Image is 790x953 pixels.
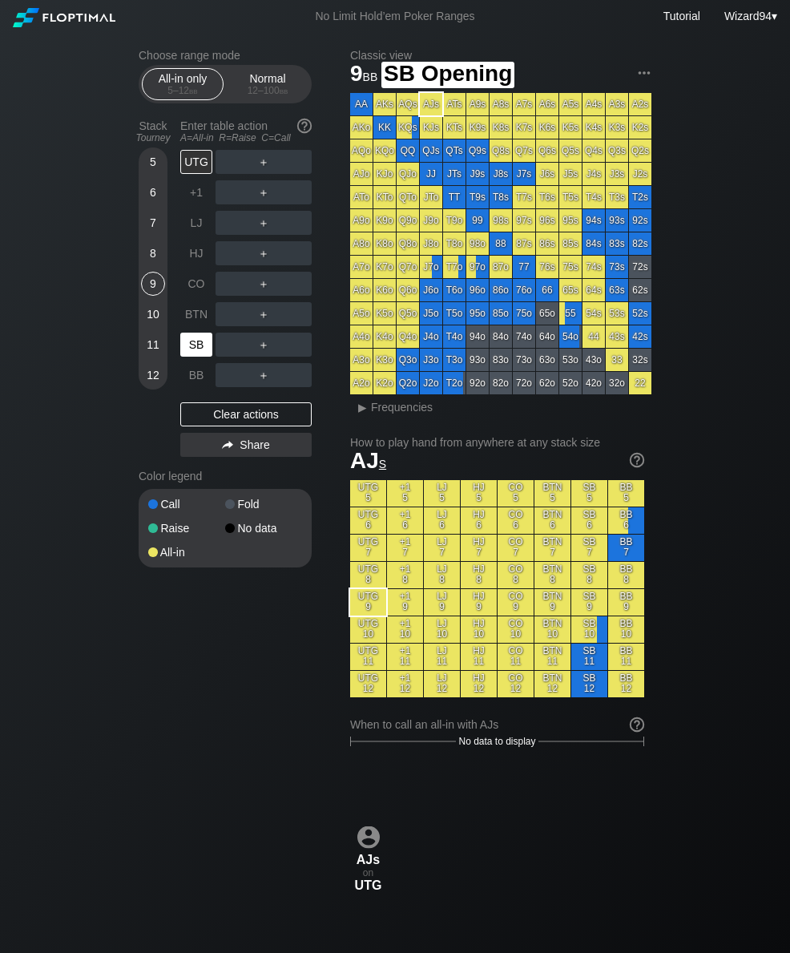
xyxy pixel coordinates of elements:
img: icon-avatar.b40e07d9.svg [357,826,380,848]
div: T3o [443,349,466,371]
div: T3s [606,186,628,208]
div: 52o [559,372,582,394]
div: A7s [513,93,535,115]
div: 42s [629,325,651,348]
div: 53s [606,302,628,325]
div: A2o [350,372,373,394]
img: help.32db89a4.svg [296,117,313,135]
div: A4o [350,325,373,348]
div: +1 5 [387,480,423,507]
div: HJ 9 [461,589,497,616]
div: Q3s [606,139,628,162]
div: Q7o [397,256,419,278]
div: 64o [536,325,558,348]
div: 83s [606,232,628,255]
div: Q7s [513,139,535,162]
div: Q4o [397,325,419,348]
div: J6o [420,279,442,301]
div: LJ 7 [424,535,460,561]
div: K4o [373,325,396,348]
div: 76s [536,256,558,278]
div: KJs [420,116,442,139]
div: K6o [373,279,396,301]
div: 95o [466,302,489,325]
span: No data to display [458,736,535,747]
div: A8o [350,232,373,255]
div: SB 5 [571,480,607,507]
div: JJ [420,163,442,185]
div: 98o [466,232,489,255]
div: ＋ [216,302,312,326]
div: JTo [420,186,442,208]
div: BB 12 [608,671,644,697]
div: SB 12 [571,671,607,697]
div: 66 [536,279,558,301]
div: 22 [629,372,651,394]
div: 83o [490,349,512,371]
div: HJ 7 [461,535,497,561]
div: BB 9 [608,589,644,616]
div: UTG 9 [350,589,386,616]
div: KQs [397,116,419,139]
div: K5o [373,302,396,325]
span: 9 [348,62,380,88]
div: +1 8 [387,562,423,588]
div: 87o [490,256,512,278]
div: KQo [373,139,396,162]
div: 6 [141,180,165,204]
div: Q2s [629,139,651,162]
div: T8s [490,186,512,208]
div: 5 [141,150,165,174]
div: 7 [141,211,165,235]
div: LJ [180,211,212,235]
div: Normal [231,69,304,99]
div: When to call an all-in with AJs [350,718,644,731]
div: J7o [420,256,442,278]
img: Floptimal logo [13,8,115,27]
div: 11 [141,333,165,357]
div: J8o [420,232,442,255]
div: BB 8 [608,562,644,588]
div: 65s [559,279,582,301]
div: ATo [350,186,373,208]
span: s [379,454,386,471]
div: 74o [513,325,535,348]
div: 74s [582,256,605,278]
div: Q4s [582,139,605,162]
div: SB 8 [571,562,607,588]
div: J9s [466,163,489,185]
div: +1 11 [387,644,423,670]
div: HJ 6 [461,507,497,534]
div: AQs [397,93,419,115]
div: Q5s [559,139,582,162]
div: No Limit Hold’em Poker Ranges [291,10,498,26]
div: KK [373,116,396,139]
div: 88 [490,232,512,255]
div: SB 11 [571,644,607,670]
div: 97s [513,209,535,232]
div: QJo [397,163,419,185]
div: 64s [582,279,605,301]
div: ＋ [216,272,312,296]
div: TT [443,186,466,208]
div: +1 6 [387,507,423,534]
div: HJ [180,241,212,265]
div: T7o [443,256,466,278]
div: K6s [536,116,558,139]
div: T4o [443,325,466,348]
div: BTN 8 [534,562,570,588]
div: BB 10 [608,616,644,643]
div: 94s [582,209,605,232]
div: Q6o [397,279,419,301]
div: LJ 12 [424,671,460,697]
div: T9s [466,186,489,208]
img: help.32db89a4.svg [628,451,646,469]
div: SB 6 [571,507,607,534]
div: K4s [582,116,605,139]
div: BB 5 [608,480,644,507]
div: A5s [559,93,582,115]
div: A8s [490,93,512,115]
a: Tutorial [663,10,700,22]
span: bb [189,85,198,96]
div: Q3o [397,349,419,371]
